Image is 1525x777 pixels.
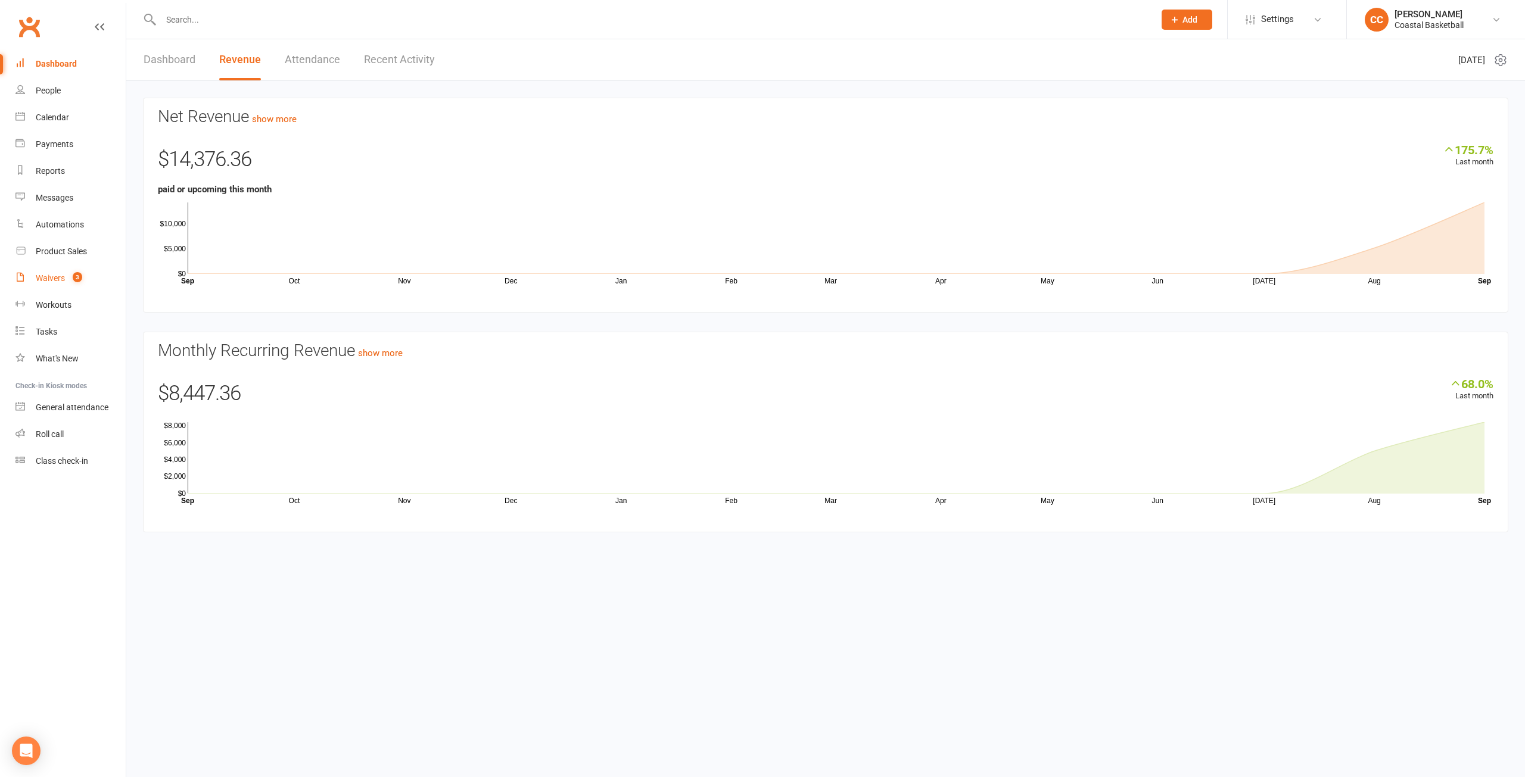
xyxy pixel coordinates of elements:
a: Calendar [15,104,126,131]
input: Search... [157,11,1146,28]
div: Roll call [36,429,64,439]
div: Open Intercom Messenger [12,737,41,765]
div: Messages [36,193,73,202]
span: [DATE] [1458,53,1485,67]
a: General attendance kiosk mode [15,394,126,421]
a: Roll call [15,421,126,448]
div: Dashboard [36,59,77,68]
span: 3 [73,272,82,282]
h3: Monthly Recurring Revenue [158,342,1493,360]
div: Calendar [36,113,69,122]
h3: Net Revenue [158,108,1493,126]
a: Clubworx [14,12,44,42]
div: What's New [36,354,79,363]
a: Revenue [219,39,261,80]
strong: paid or upcoming this month [158,184,272,195]
a: People [15,77,126,104]
div: Product Sales [36,246,87,256]
a: Workouts [15,292,126,319]
a: Tasks [15,319,126,345]
a: Recent Activity [364,39,435,80]
a: Attendance [285,39,340,80]
div: Class check-in [36,456,88,466]
div: Workouts [36,300,71,310]
div: Coastal Basketball [1395,20,1464,30]
a: Waivers 3 [15,265,126,292]
div: Automations [36,220,84,229]
span: Settings [1261,6,1294,33]
div: 68.0% [1449,377,1493,390]
div: General attendance [36,402,108,412]
span: Add [1182,15,1197,24]
div: Payments [36,139,73,149]
a: Messages [15,185,126,211]
a: What's New [15,345,126,372]
div: Last month [1443,143,1493,168]
a: show more [252,114,297,124]
div: People [36,86,61,95]
button: Add [1162,10,1212,30]
a: Reports [15,158,126,185]
div: $8,447.36 [158,377,1493,416]
a: Product Sales [15,238,126,265]
a: Dashboard [15,51,126,77]
a: Automations [15,211,126,238]
div: Tasks [36,327,57,336]
a: Payments [15,131,126,158]
div: Last month [1449,377,1493,402]
div: 175.7% [1443,143,1493,156]
a: show more [358,348,403,358]
div: Reports [36,166,65,176]
div: [PERSON_NAME] [1395,9,1464,20]
div: CC [1365,8,1389,32]
div: $14,376.36 [158,143,1493,182]
a: Class kiosk mode [15,448,126,475]
a: Dashboard [144,39,195,80]
div: Waivers [36,273,65,283]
